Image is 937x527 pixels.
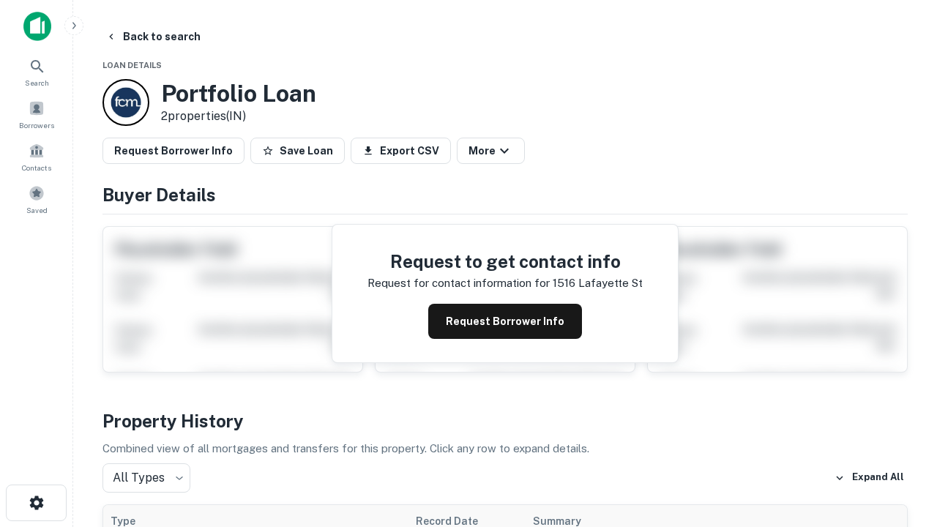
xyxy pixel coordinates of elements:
span: Loan Details [102,61,162,70]
span: Saved [26,204,48,216]
span: Contacts [22,162,51,173]
p: 1516 lafayette st [553,274,643,292]
button: Save Loan [250,138,345,164]
button: More [457,138,525,164]
span: Search [25,77,49,89]
p: 2 properties (IN) [161,108,316,125]
a: Borrowers [4,94,69,134]
div: All Types [102,463,190,493]
img: capitalize-icon.png [23,12,51,41]
iframe: Chat Widget [864,363,937,433]
a: Search [4,52,69,91]
span: Borrowers [19,119,54,131]
button: Request Borrower Info [428,304,582,339]
h4: Property History [102,408,908,434]
p: Request for contact information for [367,274,550,292]
h4: Buyer Details [102,182,908,208]
button: Back to search [100,23,206,50]
h3: Portfolio Loan [161,80,316,108]
button: Expand All [831,467,908,489]
button: Request Borrower Info [102,138,244,164]
button: Export CSV [351,138,451,164]
h4: Request to get contact info [367,248,643,274]
p: Combined view of all mortgages and transfers for this property. Click any row to expand details. [102,440,908,457]
a: Saved [4,179,69,219]
a: Contacts [4,137,69,176]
